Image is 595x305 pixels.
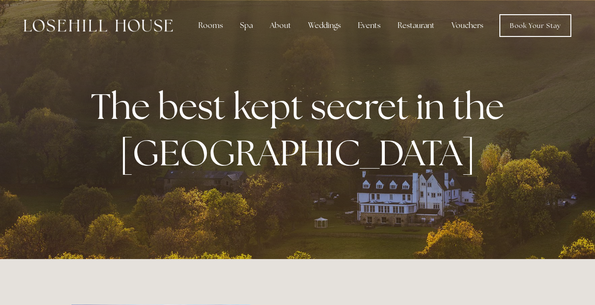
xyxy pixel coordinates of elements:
[499,14,571,37] a: Book Your Stay
[91,83,512,176] strong: The best kept secret in the [GEOGRAPHIC_DATA]
[350,16,388,35] div: Events
[301,16,348,35] div: Weddings
[24,19,173,32] img: Losehill House
[390,16,442,35] div: Restaurant
[262,16,299,35] div: About
[444,16,491,35] a: Vouchers
[232,16,260,35] div: Spa
[191,16,231,35] div: Rooms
